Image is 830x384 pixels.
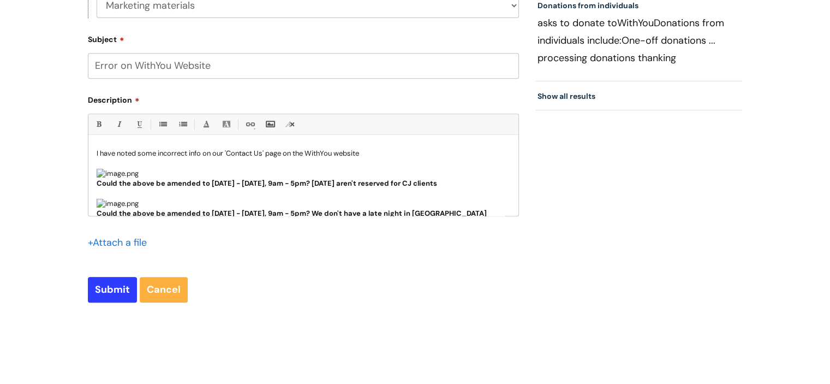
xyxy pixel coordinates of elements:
span: WithYou [617,16,654,29]
img: image.png [97,169,139,179]
a: Italic (Ctrl-I) [112,117,126,131]
a: Underline(Ctrl-U) [132,117,146,131]
a: Show all results [538,91,595,101]
b: Could the above be amended to [DATE] - [DATE], 9am - 5pm? [DATE] aren't reserved for CJ clients [97,179,437,188]
label: Description [88,92,519,105]
a: Link [243,117,256,131]
a: Insert Image... [263,117,277,131]
a: Donations from individuals [538,1,638,10]
span: One [622,34,640,47]
p: asks to donate to Donations from individuals include: -off donations ... processing donations tha... [538,14,741,67]
b: Could the above be amended to [DATE] - [DATE], 9am - 5pm? We don't have a late night in [GEOGRAPH... [97,209,487,218]
label: Subject [88,31,519,44]
a: Remove formatting (Ctrl-\) [283,117,297,131]
a: 1. Ordered List (Ctrl-Shift-8) [176,117,189,131]
p: I have noted some incorrect info on our 'Contact Us' page on the WithYou website [97,149,510,158]
a: Cancel [140,277,188,302]
a: Back Color [219,117,233,131]
div: Attach a file [88,234,153,251]
a: Bold (Ctrl-B) [92,117,105,131]
input: Submit [88,277,137,302]
img: image.png [97,199,139,209]
a: • Unordered List (Ctrl-Shift-7) [156,117,169,131]
a: Font Color [199,117,213,131]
